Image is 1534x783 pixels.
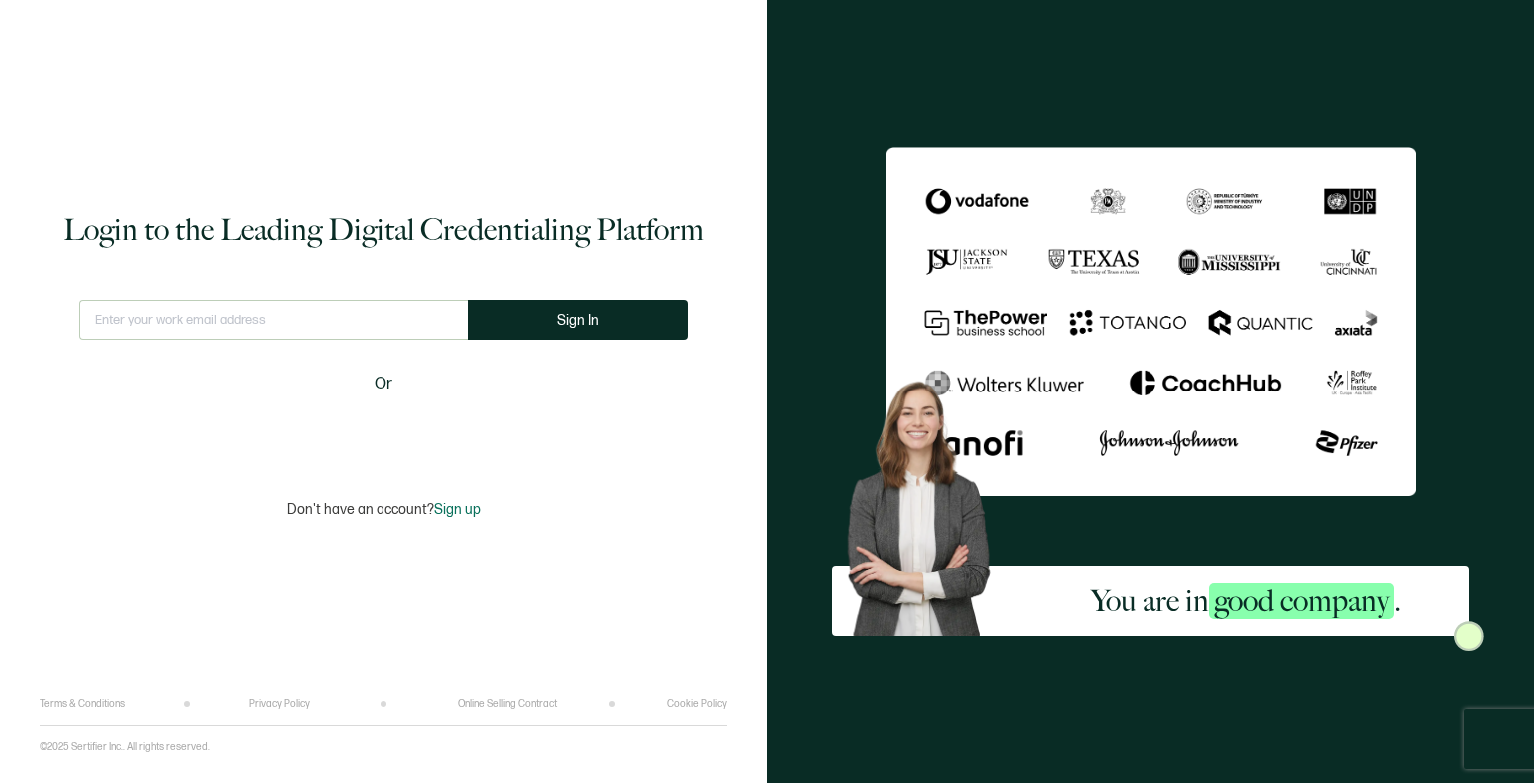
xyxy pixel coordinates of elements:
[667,698,727,710] a: Cookie Policy
[1209,583,1394,619] span: good company
[468,300,688,340] button: Sign In
[557,313,599,328] span: Sign In
[1091,581,1401,621] h2: You are in .
[1454,621,1484,651] img: Sertifier Login
[259,409,508,453] iframe: Sign in with Google Button
[249,698,310,710] a: Privacy Policy
[434,501,481,518] span: Sign up
[79,300,468,340] input: Enter your work email address
[287,501,481,518] p: Don't have an account?
[40,741,210,753] p: ©2025 Sertifier Inc.. All rights reserved.
[63,210,704,250] h1: Login to the Leading Digital Credentialing Platform
[886,147,1416,496] img: Sertifier Login - You are in <span class="strong-h">good company</span>.
[269,409,498,453] div: Sign in with Google. Opens in new tab
[40,698,125,710] a: Terms & Conditions
[458,698,557,710] a: Online Selling Contract
[832,369,1023,636] img: Sertifier Login - You are in <span class="strong-h">good company</span>. Hero
[375,372,392,396] span: Or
